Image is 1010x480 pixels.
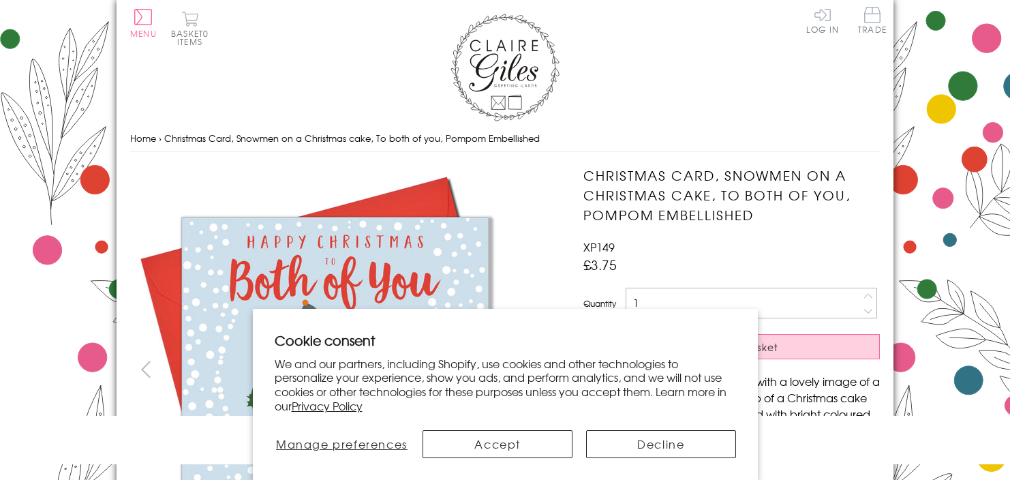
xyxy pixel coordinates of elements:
p: We and our partners, including Shopify, use cookies and other technologies to personalize your ex... [275,357,736,413]
span: Manage preferences [276,436,408,452]
a: Trade [858,7,887,36]
button: Menu [130,9,157,37]
img: Claire Giles Greetings Cards [450,14,560,121]
a: Privacy Policy [292,397,363,414]
button: Manage preferences [275,430,410,458]
h1: Christmas Card, Snowmen on a Christmas cake, To both of you, Pompom Embellished [583,166,880,224]
a: Log In [806,7,839,33]
span: Christmas Card, Snowmen on a Christmas cake, To both of you, Pompom Embellished [164,132,540,145]
label: Quantity [583,297,616,310]
a: Home [130,132,156,145]
h2: Cookie consent [275,331,736,350]
span: Menu [130,27,157,40]
span: XP149 [583,239,615,255]
button: prev [130,354,161,385]
span: › [159,132,162,145]
span: £3.75 [583,255,617,274]
span: Trade [858,7,887,33]
button: Accept [423,430,572,458]
nav: breadcrumbs [130,125,880,153]
button: Decline [586,430,736,458]
button: Basket0 items [171,11,209,46]
span: 0 items [177,27,209,48]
